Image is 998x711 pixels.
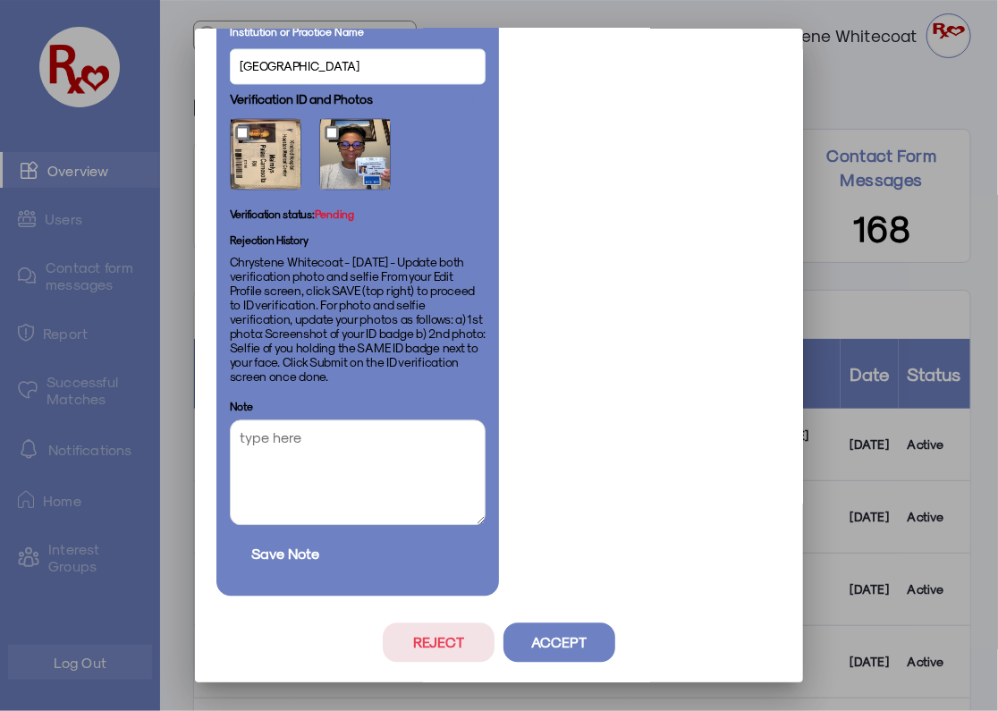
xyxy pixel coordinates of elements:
[230,401,486,413] label: Note
[503,623,615,663] button: Accept
[230,230,486,251] h6: Rejection History
[230,256,486,385] p: Chrystene Whitecoat - [DATE] - Update both verification photo and selfie From your Edit Profile s...
[240,57,359,76] span: [GEOGRAPHIC_DATA]
[230,208,355,221] h5: Verification status:
[230,92,373,107] h6: Verification ID and Photos
[315,208,354,221] span: Pending
[230,535,341,574] button: Save Note
[383,623,495,663] button: Reject
[320,120,390,190] img: grykao1cjdqk5vxt9u66.jpg
[462,90,480,109] img: ic-admin-delete.svg
[230,24,364,40] label: Institution or Practice Name
[231,120,300,190] img: ob14tnjkhke1lozxkarj.jpg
